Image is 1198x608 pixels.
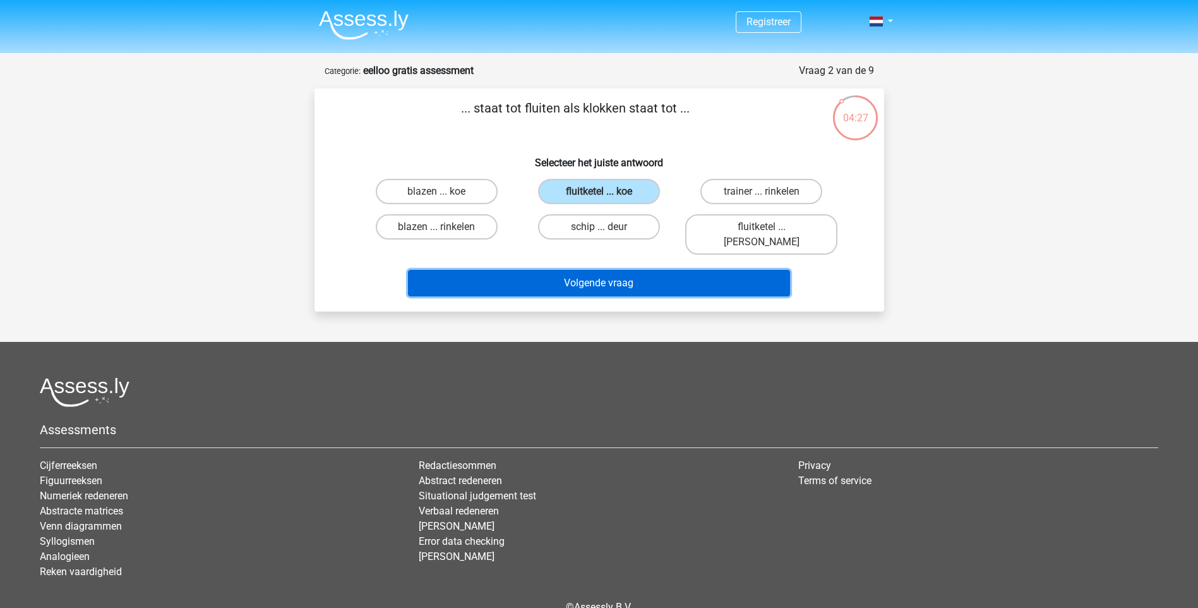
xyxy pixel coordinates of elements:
small: Categorie: [325,66,361,76]
label: fluitketel ... [PERSON_NAME] [685,214,837,255]
h5: Assessments [40,422,1158,437]
a: Abstract redeneren [419,475,502,487]
a: Cijferreeksen [40,459,97,471]
img: Assessly [319,10,409,40]
p: ... staat tot fluiten als klokken staat tot ... [335,99,817,137]
a: Analogieen [40,550,90,562]
a: Abstracte matrices [40,505,123,517]
a: Verbaal redeneren [419,505,499,517]
a: Terms of service [798,475,872,487]
div: Vraag 2 van de 9 [799,63,874,78]
a: Syllogismen [40,535,95,547]
button: Volgende vraag [408,270,790,296]
a: Privacy [798,459,831,471]
a: Venn diagrammen [40,520,122,532]
strong: eelloo gratis assessment [363,64,474,76]
a: Redactiesommen [419,459,496,471]
a: Reken vaardigheid [40,566,122,578]
a: Numeriek redeneren [40,490,128,502]
label: trainer ... rinkelen [700,179,822,204]
a: Situational judgement test [419,490,536,502]
img: Assessly logo [40,377,129,407]
a: Error data checking [419,535,505,547]
a: [PERSON_NAME] [419,520,494,532]
label: blazen ... koe [376,179,498,204]
h6: Selecteer het juiste antwoord [335,147,864,169]
a: Figuurreeksen [40,475,102,487]
div: 04:27 [832,94,879,126]
a: Registreer [746,16,791,28]
label: blazen ... rinkelen [376,214,498,240]
label: schip ... deur [538,214,660,240]
a: [PERSON_NAME] [419,550,494,562]
label: fluitketel ... koe [538,179,660,204]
